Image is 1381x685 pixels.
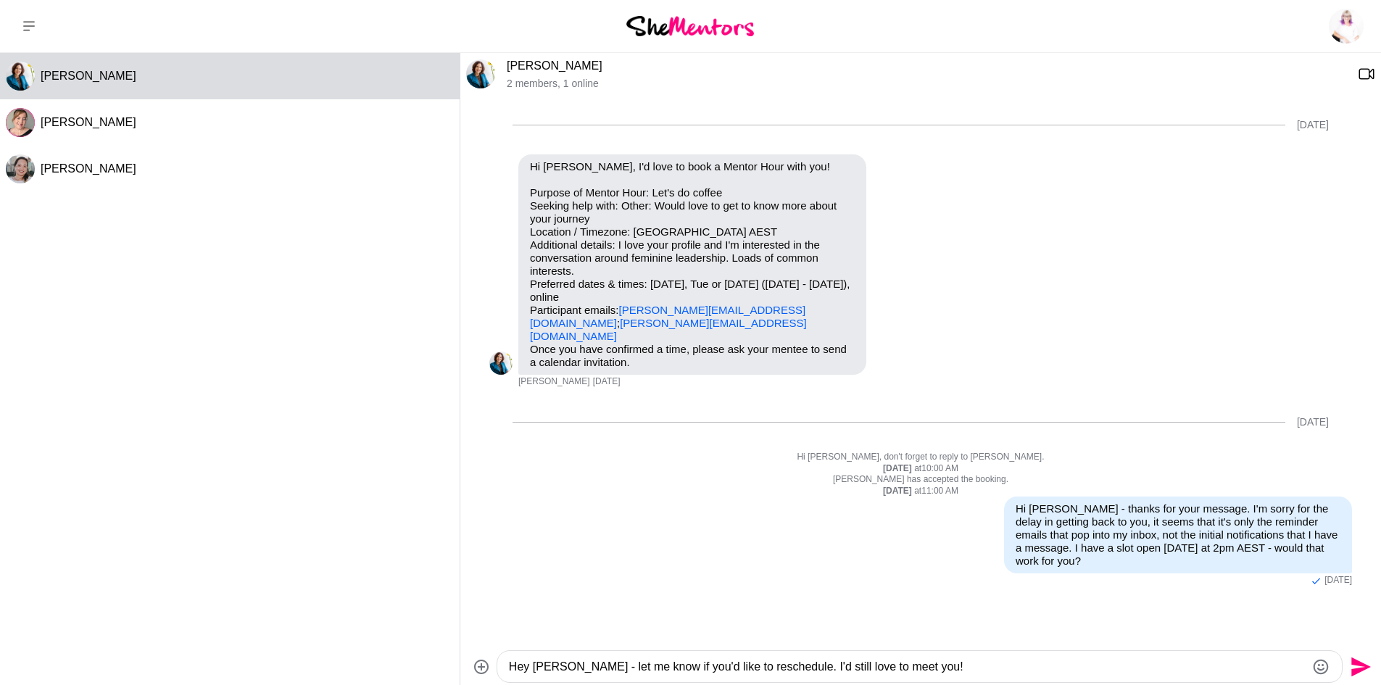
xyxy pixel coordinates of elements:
[489,463,1352,475] div: at 10:00 AM
[1324,575,1352,586] time: 2025-08-31T23:02:33.597Z
[489,352,513,375] img: V
[1312,658,1330,676] button: Emoji picker
[41,70,136,82] span: [PERSON_NAME]
[489,452,1352,463] p: Hi [PERSON_NAME], don't forget to reply to [PERSON_NAME].
[530,186,855,343] p: Purpose of Mentor Hour: Let's do coffee Seeking help with: Other: Would love to get to know more ...
[530,343,855,369] p: Once you have confirmed a time, please ask your mentee to send a calendar invitation.
[1297,416,1329,428] div: [DATE]
[6,62,35,91] img: V
[489,486,1352,497] div: at 11:00 AM
[489,474,1352,486] p: [PERSON_NAME] has accepted the booking.
[466,59,495,88] div: Vicki Abraham
[1297,119,1329,131] div: [DATE]
[530,317,807,342] a: [PERSON_NAME][EMAIL_ADDRESS][DOMAIN_NAME]
[507,78,1346,90] p: 2 members , 1 online
[530,160,855,173] p: Hi [PERSON_NAME], I'd love to book a Mentor Hour with you!
[6,108,35,137] img: R
[593,376,621,388] time: 2025-08-27T06:27:34.551Z
[883,486,914,496] strong: [DATE]
[489,352,513,375] div: Vicki Abraham
[509,658,1306,676] textarea: Type your message
[6,154,35,183] div: Yiyang Chen
[1016,502,1340,568] p: Hi [PERSON_NAME] - thanks for your message. I'm sorry for the delay in getting back to you, it se...
[518,376,590,388] span: [PERSON_NAME]
[883,463,914,473] strong: [DATE]
[6,108,35,137] div: Ruth Slade
[6,62,35,91] div: Vicki Abraham
[6,154,35,183] img: Y
[1343,650,1375,683] button: Send
[507,59,602,72] a: [PERSON_NAME]
[530,304,805,329] a: [PERSON_NAME][EMAIL_ADDRESS][DOMAIN_NAME]
[41,162,136,175] span: [PERSON_NAME]
[41,116,136,128] span: [PERSON_NAME]
[466,59,495,88] img: V
[1329,9,1364,43] img: Lorraine Hamilton
[626,16,754,36] img: She Mentors Logo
